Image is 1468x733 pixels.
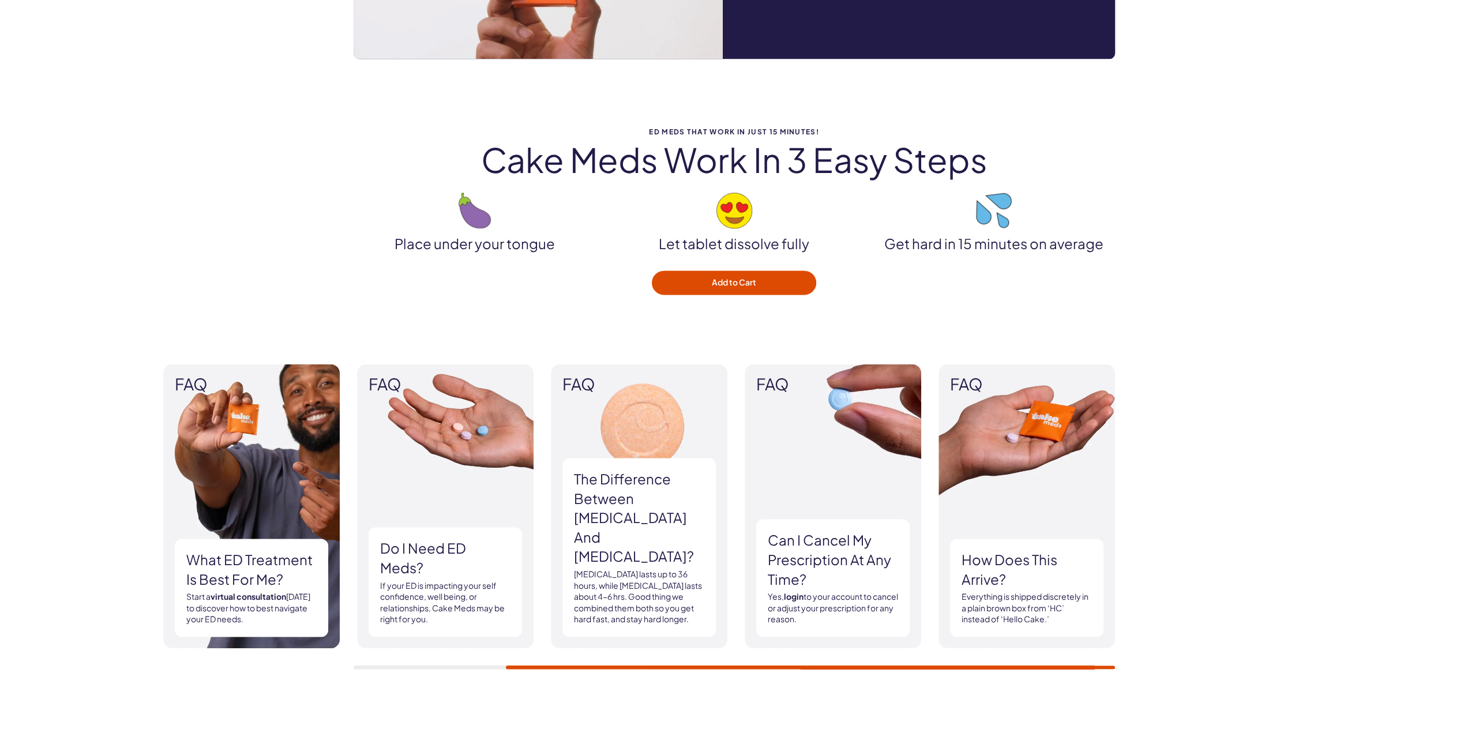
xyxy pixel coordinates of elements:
button: Add to Cart [652,270,816,295]
p: [MEDICAL_DATA] lasts up to 36 hours, while [MEDICAL_DATA] lasts about 4-6 hrs. Good thing we comb... [574,569,704,625]
a: login [784,591,804,602]
span: FAQ [756,375,910,393]
p: Start a [DATE] to discover how to best navigate your ED needs. [186,591,317,625]
img: heart-eyes emoji [716,193,752,228]
img: eggplant emoji [459,193,491,228]
h3: Can I cancel my prescription at any time? [768,531,898,589]
p: Let tablet dissolve fully [613,234,855,254]
p: If your ED is impacting your self confidence, well being, or relationships, Cake Meds may be righ... [380,580,510,625]
span: FAQ [950,375,1103,393]
span: FAQ [369,375,522,393]
p: Get hard in 15 minutes on average [873,234,1115,254]
span: ED Meds that work in just 15 minutes! [354,128,1115,136]
img: droplets emoji [975,193,1012,228]
p: Everything is shipped discretely in a plain brown box from ‘HC’ instead of ‘Hello Cake.’ [962,591,1092,625]
a: virtual consultation [211,591,286,602]
p: Place under your tongue [354,234,596,254]
span: FAQ [562,375,716,393]
h3: The difference between [MEDICAL_DATA] and [MEDICAL_DATA]? [574,469,704,566]
h2: Cake meds work in 3 easy steps [354,141,1115,178]
h3: Do I need ED Meds? [380,539,510,577]
span: FAQ [175,375,328,393]
h3: What ED treatment is best for me? [186,550,317,589]
h3: How does this arrive? [962,550,1092,589]
p: Yes, to your account to cancel or adjust your prescription for any reason. [768,591,898,625]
